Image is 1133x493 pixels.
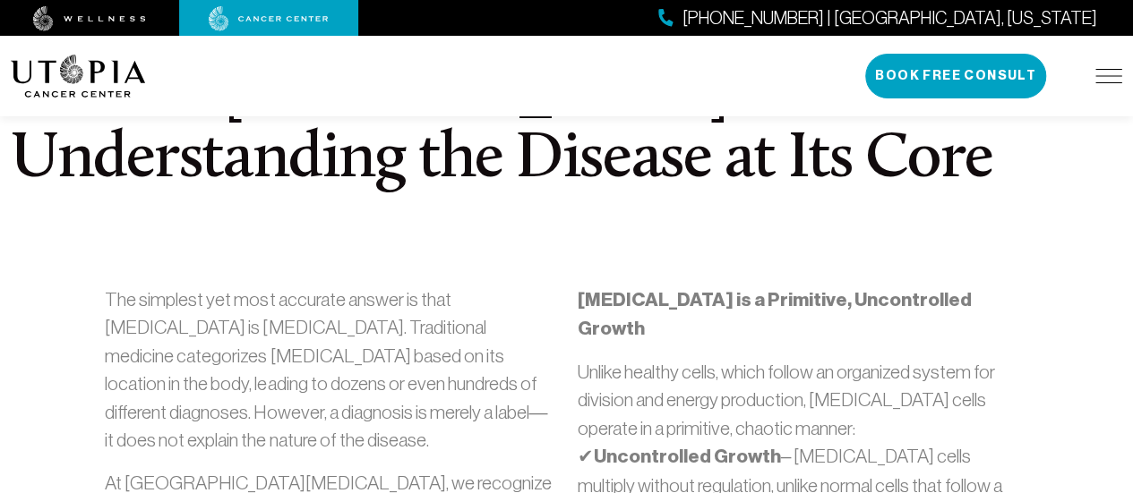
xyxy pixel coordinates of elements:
[11,64,1122,192] h1: What is [MEDICAL_DATA]? Understanding the Disease at Its Core
[658,5,1097,31] a: [PHONE_NUMBER] | [GEOGRAPHIC_DATA], [US_STATE]
[578,288,972,341] strong: [MEDICAL_DATA] is a Primitive, Uncontrolled Growth
[865,54,1046,98] button: Book Free Consult
[1095,69,1122,83] img: icon-hamburger
[209,6,329,31] img: cancer center
[594,445,781,468] strong: Uncontrolled Growth
[105,285,555,455] p: The simplest yet most accurate answer is that [MEDICAL_DATA] is [MEDICAL_DATA]. Traditional medic...
[33,6,146,31] img: wellness
[11,55,146,98] img: logo
[682,5,1097,31] span: [PHONE_NUMBER] | [GEOGRAPHIC_DATA], [US_STATE]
